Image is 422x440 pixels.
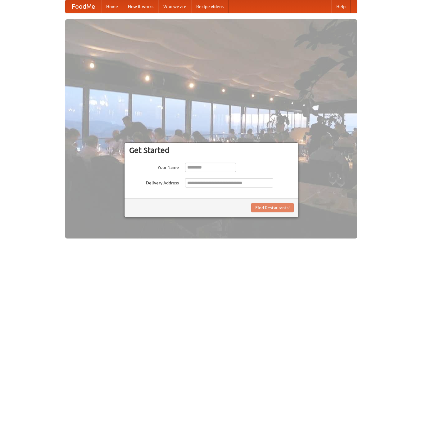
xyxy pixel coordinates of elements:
[191,0,229,13] a: Recipe videos
[331,0,351,13] a: Help
[158,0,191,13] a: Who we are
[129,146,294,155] h3: Get Started
[101,0,123,13] a: Home
[129,163,179,170] label: Your Name
[129,178,179,186] label: Delivery Address
[66,0,101,13] a: FoodMe
[251,203,294,212] button: Find Restaurants!
[123,0,158,13] a: How it works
